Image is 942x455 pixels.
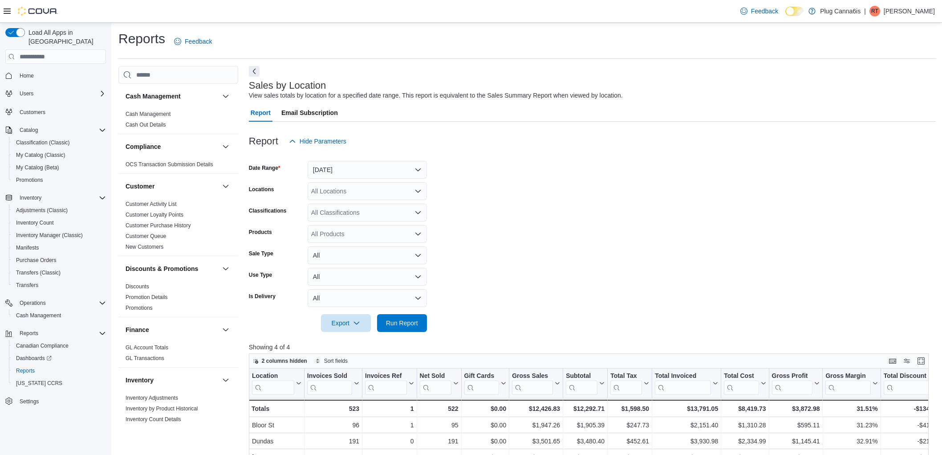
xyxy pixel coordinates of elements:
[566,420,605,430] div: $1,905.39
[512,372,560,395] button: Gross Sales
[126,325,219,334] button: Finance
[126,305,153,311] a: Promotions
[126,244,163,250] a: New Customers
[16,342,69,349] span: Canadian Compliance
[610,436,649,447] div: $452.61
[126,294,168,301] span: Promotion Details
[308,268,427,286] button: All
[12,365,106,376] span: Reports
[9,217,110,229] button: Inventory Count
[126,111,171,118] span: Cash Management
[118,281,238,317] div: Discounts & Promotions
[16,328,42,339] button: Reports
[252,420,301,430] div: Bloor St
[249,207,287,214] label: Classifications
[126,122,166,128] a: Cash Out Details
[126,211,183,218] span: Customer Loyalty Points
[249,271,272,279] label: Use Type
[118,159,238,173] div: Compliance
[126,344,168,351] span: GL Account Totals
[869,6,880,16] div: Randy Tay
[16,380,62,387] span: [US_STATE] CCRS
[566,436,605,447] div: $3,480.40
[610,420,649,430] div: $247.73
[249,343,936,352] p: Showing 4 of 4
[249,229,272,236] label: Products
[566,372,597,381] div: Subtotal
[126,325,149,334] h3: Finance
[785,7,804,16] input: Dark Mode
[326,314,365,332] span: Export
[12,137,106,148] span: Classification (Classic)
[464,372,499,381] div: Gift Cards
[771,372,820,395] button: Gross Profit
[16,176,43,184] span: Promotions
[249,356,311,366] button: 2 columns hidden
[916,356,926,366] button: Enter fullscreen
[655,372,711,395] div: Total Invoiced
[365,436,414,447] div: 0
[884,372,938,395] button: Total Discount
[126,304,153,312] span: Promotions
[724,420,766,430] div: $1,310.28
[12,150,69,160] a: My Catalog (Classic)
[118,30,165,48] h1: Reports
[12,310,106,321] span: Cash Management
[126,212,183,218] a: Customer Loyalty Points
[249,91,623,100] div: View sales totals by location for a specified date range. This report is equivalent to the Sales ...
[16,328,106,339] span: Reports
[126,405,198,412] span: Inventory by Product Historical
[512,436,560,447] div: $3,501.65
[220,141,231,152] button: Compliance
[126,344,168,351] a: GL Account Totals
[16,298,106,308] span: Operations
[825,372,870,395] div: Gross Margin
[655,372,718,395] button: Total Invoiced
[884,372,931,381] div: Total Discount
[365,403,414,414] div: 1
[9,309,110,322] button: Cash Management
[771,436,820,447] div: $1,145.41
[655,420,718,430] div: $2,151.40
[16,396,106,407] span: Settings
[12,365,38,376] a: Reports
[512,403,560,414] div: $12,426.83
[12,353,106,364] span: Dashboards
[16,125,106,135] span: Catalog
[118,109,238,134] div: Cash Management
[16,282,38,289] span: Transfers
[16,244,39,251] span: Manifests
[126,161,213,168] a: OCS Transaction Submission Details
[126,395,178,401] a: Inventory Adjustments
[12,150,106,160] span: My Catalog (Classic)
[825,372,870,381] div: Gross Margin
[16,125,41,135] button: Catalog
[884,6,935,16] p: [PERSON_NAME]
[771,420,820,430] div: $595.11
[2,124,110,136] button: Catalog
[249,293,276,300] label: Is Delivery
[126,233,166,239] a: Customer Queue
[16,152,65,159] span: My Catalog (Classic)
[9,161,110,174] button: My Catalog (Beta)
[185,37,212,46] span: Feedback
[126,161,213,168] span: OCS Transaction Submission Details
[12,175,106,185] span: Promotions
[16,207,68,214] span: Adjustments (Classic)
[249,164,280,172] label: Date Range
[414,209,422,216] button: Open list of options
[249,186,274,193] label: Locations
[252,436,301,447] div: Dundas
[16,107,49,118] a: Customers
[16,193,106,203] span: Inventory
[16,219,54,226] span: Inventory Count
[464,372,499,395] div: Gift Card Sales
[126,283,149,290] span: Discounts
[9,377,110,389] button: [US_STATE] CCRS
[825,372,877,395] button: Gross Margin
[20,398,39,405] span: Settings
[321,314,371,332] button: Export
[9,266,110,279] button: Transfers (Classic)
[249,136,278,147] h3: Report
[16,106,106,117] span: Customers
